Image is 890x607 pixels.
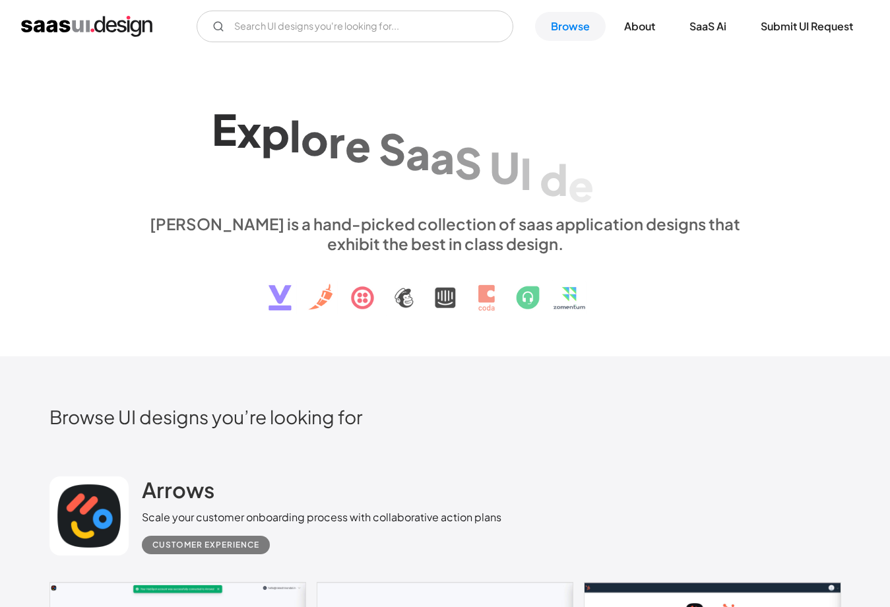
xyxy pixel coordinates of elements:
[142,476,214,503] h2: Arrows
[379,123,406,174] div: S
[290,110,301,161] div: l
[406,127,430,178] div: a
[674,12,742,41] a: SaaS Ai
[212,104,237,154] div: E
[430,132,455,183] div: a
[152,537,259,553] div: Customer Experience
[490,142,520,193] div: U
[142,100,749,201] h1: Explore SaaS UI design patterns & interactions.
[301,113,329,164] div: o
[142,476,214,509] a: Arrows
[261,108,290,158] div: p
[142,214,749,253] div: [PERSON_NAME] is a hand-picked collection of saas application designs that exhibit the best in cl...
[142,509,501,525] div: Scale your customer onboarding process with collaborative action plans
[540,153,568,204] div: d
[49,405,841,428] h2: Browse UI designs you’re looking for
[608,12,671,41] a: About
[345,119,371,170] div: e
[329,116,345,167] div: r
[237,106,261,156] div: x
[745,12,869,41] a: Submit UI Request
[197,11,513,42] form: Email Form
[568,160,594,210] div: e
[520,148,532,199] div: I
[245,253,645,322] img: text, icon, saas logo
[535,12,606,41] a: Browse
[455,137,482,187] div: S
[21,16,152,37] a: home
[197,11,513,42] input: Search UI designs you're looking for...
